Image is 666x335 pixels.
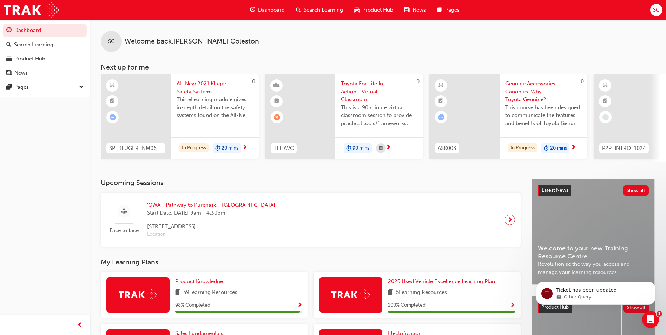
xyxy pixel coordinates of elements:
span: This is a 90 minute virtual classroom session to provide practical tools/frameworks, behaviours a... [341,104,417,127]
span: learningRecordVerb_NONE-icon [602,114,609,120]
span: 5 Learning Resources [396,288,447,297]
div: thats all, thankyou [83,50,129,57]
span: Location [147,230,275,238]
button: Start recording [45,224,50,230]
span: guage-icon [6,27,12,34]
a: 0TFLIAVCToyota For Life In Action - Virtual ClassroomThis is a 90 minute virtual classroom sessio... [265,74,423,159]
span: news-icon [404,6,410,14]
span: Revolutionise the way you access and manage your learning resources. [538,260,649,276]
span: All-New 2021 Kluger: Safety Systems [177,80,253,96]
a: Face to face'OWAF' Pathway to Purchase - [GEOGRAPHIC_DATA]Start Date:[DATE] 9am - 4:30pm[STREET_A... [106,198,515,241]
div: It says here that you were absent. Is this correct? If not, please contact the facilitator to mak... [11,149,110,191]
a: 0SP_KLUGER_NM0621_EL04All-New 2021 Kluger: Safety SystemsThis eLearning module gives in-depth det... [101,74,259,159]
p: Active 2h ago [34,9,65,16]
div: Shakira says… [6,91,135,125]
button: SC [650,4,662,16]
span: Powered by [PERSON_NAME] [41,239,107,244]
span: P2P_INTRO_1024 [602,144,646,152]
button: DashboardSearch LearningProduct HubNews [3,22,87,81]
span: book-icon [175,288,180,297]
span: duration-icon [544,144,549,153]
a: Other Query [44,24,97,39]
span: booktick-icon [603,97,608,106]
span: search-icon [296,6,301,14]
button: Show Progress [297,301,302,310]
a: search-iconSearch Learning [290,3,349,17]
a: Product Hub [3,52,87,65]
span: This eLearning module gives in-depth detail on the safety systems found on the All-New 2021 Kluger. [177,96,253,119]
div: Hi, [11,139,110,146]
div: News [14,69,28,77]
span: learningRecordVerb_ABSENT-icon [274,114,280,120]
span: Genuine Accessories - Canopies. Why Toyota Genuine? [505,80,582,104]
span: SC [108,38,115,46]
span: 90 mins [352,144,369,152]
a: News [3,67,87,80]
a: 2025 Used Vehicle Excellence Learning Plan [388,277,498,285]
span: learningResourceType_ELEARNING-icon [603,81,608,90]
span: car-icon [354,6,360,14]
span: ASK003 [438,144,456,152]
div: actually sorry the TFL also says need completion when I have already done the online classroom [31,95,129,116]
a: Search Learning [3,38,87,51]
span: 0 [581,78,584,85]
a: pages-iconPages [431,3,465,17]
span: booktick-icon [110,97,115,106]
span: learningResourceType_INSTRUCTOR_LED-icon [274,81,279,90]
div: In Progress [508,143,537,153]
iframe: Intercom notifications message [526,267,666,316]
button: Show Progress [510,301,515,310]
span: pages-icon [6,84,12,91]
a: news-iconNews [399,3,431,17]
button: Show all [623,185,649,196]
div: Trak says… [6,135,135,211]
span: Search Learning [304,6,343,14]
span: 59 Learning Resources [183,288,237,297]
div: Hi,It says here that you were absent. Is this correct? If not, please contact the facilitator to ... [6,135,115,205]
span: sessionType_FACE_TO_FACE-icon [121,207,127,216]
a: Product Knowledge [175,277,226,285]
span: Start Date: [DATE] 9am - 4:30pm [147,209,275,217]
button: Pages [3,81,87,94]
span: News [413,6,426,14]
div: [DATE] [6,125,135,135]
span: 'OWAF' Pathway to Purchase - [GEOGRAPHIC_DATA] [147,201,275,209]
span: 20 mins [550,144,567,152]
a: Latest NewsShow all [538,185,649,196]
span: Show Progress [510,302,515,309]
span: calendar-icon [379,144,383,153]
span: booktick-icon [274,97,279,106]
img: Trak [4,2,59,18]
div: Profile image for Trak [20,4,31,15]
span: news-icon [6,70,12,77]
span: [STREET_ADDRESS] [147,223,275,231]
div: Close [123,3,136,15]
span: duration-icon [346,144,351,153]
span: car-icon [6,56,12,62]
a: guage-iconDashboard [244,3,290,17]
span: booktick-icon [438,97,443,106]
h3: My Learning Plans [101,258,521,266]
div: Pages [14,83,29,91]
span: guage-icon [250,6,255,14]
a: Latest NewsShow allWelcome to your new Training Resource CentreRevolutionise the way you access a... [532,179,655,285]
span: down-icon [79,83,84,92]
span: 2025 Used Vehicle Excellence Learning Plan [388,278,495,284]
span: Welcome to your new Training Resource Centre [538,244,649,260]
div: Menno [11,194,110,201]
a: Dashboard [3,24,87,37]
span: duration-icon [215,144,220,153]
span: next-icon [507,215,513,225]
span: pages-icon [437,6,442,14]
span: SC [653,6,660,14]
span: Other Query [59,28,91,34]
iframe: Intercom live chat [642,311,659,328]
span: Ticket has been updated • [DATE] [37,70,112,75]
span: SP_KLUGER_NM0621_EL04 [109,144,163,152]
span: 1 [657,311,662,317]
div: Shakira says… [6,45,135,66]
div: thats all, thankyou [78,45,135,61]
